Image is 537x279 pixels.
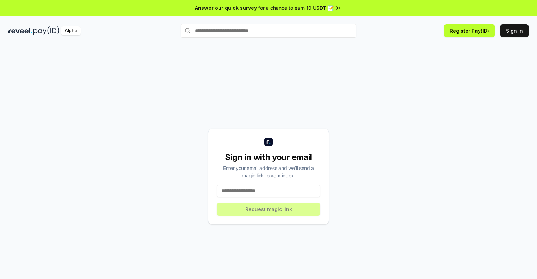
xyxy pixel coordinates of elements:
img: pay_id [33,26,59,35]
button: Register Pay(ID) [444,24,495,37]
div: Sign in with your email [217,152,320,163]
div: Alpha [61,26,81,35]
img: reveel_dark [8,26,32,35]
button: Sign In [500,24,529,37]
span: for a chance to earn 10 USDT 📝 [258,4,334,12]
div: Enter your email address and we’ll send a magic link to your inbox. [217,164,320,179]
img: logo_small [264,138,273,146]
span: Answer our quick survey [195,4,257,12]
